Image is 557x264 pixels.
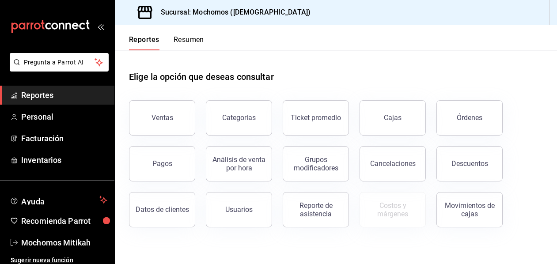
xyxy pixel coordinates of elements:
button: Cajas [360,100,426,136]
button: Reportes [129,35,159,50]
div: Cajas [384,113,402,122]
div: Pagos [152,159,172,168]
span: Inventarios [21,154,107,166]
button: Pregunta a Parrot AI [10,53,109,72]
span: Reportes [21,89,107,101]
button: Movimientos de cajas [436,192,503,227]
button: Usuarios [206,192,272,227]
button: Contrata inventarios para ver este reporte [360,192,426,227]
button: Reporte de asistencia [283,192,349,227]
button: Ventas [129,100,195,136]
span: Recomienda Parrot [21,215,107,227]
button: Pagos [129,146,195,181]
div: Datos de clientes [136,205,189,214]
button: Cancelaciones [360,146,426,181]
a: Pregunta a Parrot AI [6,64,109,73]
div: Ticket promedio [291,113,341,122]
button: open_drawer_menu [97,23,104,30]
div: Usuarios [225,205,253,214]
div: Ventas [152,113,173,122]
div: Movimientos de cajas [442,201,497,218]
div: Grupos modificadores [288,155,343,172]
span: Ayuda [21,195,96,205]
h1: Elige la opción que deseas consultar [129,70,274,83]
span: Mochomos Mitikah [21,237,107,249]
button: Grupos modificadores [283,146,349,181]
div: Análisis de venta por hora [212,155,266,172]
button: Descuentos [436,146,503,181]
div: Reporte de asistencia [288,201,343,218]
button: Datos de clientes [129,192,195,227]
span: Pregunta a Parrot AI [24,58,95,67]
button: Categorías [206,100,272,136]
button: Ticket promedio [283,100,349,136]
div: Categorías [222,113,256,122]
div: Cancelaciones [370,159,416,168]
button: Órdenes [436,100,503,136]
button: Resumen [174,35,204,50]
div: Costos y márgenes [365,201,420,218]
div: Órdenes [457,113,482,122]
span: Facturación [21,132,107,144]
button: Análisis de venta por hora [206,146,272,181]
h3: Sucursal: Mochomos ([DEMOGRAPHIC_DATA]) [154,7,311,18]
span: Personal [21,111,107,123]
div: navigation tabs [129,35,204,50]
div: Descuentos [451,159,488,168]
